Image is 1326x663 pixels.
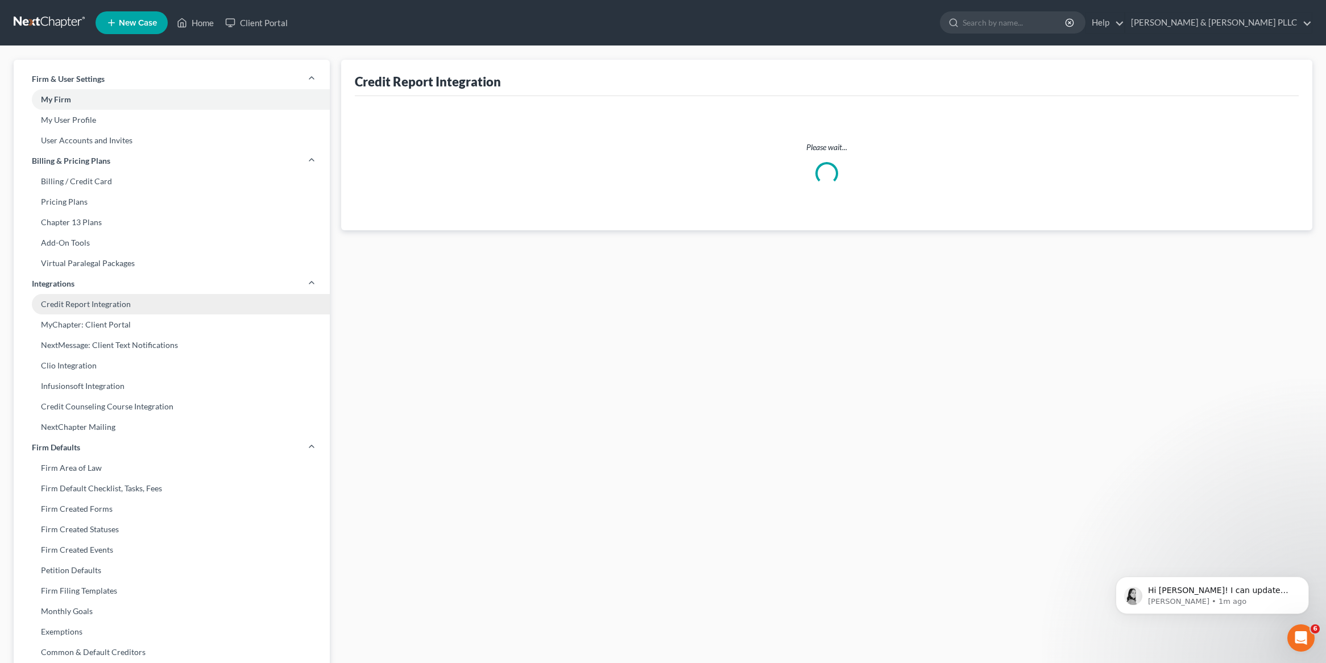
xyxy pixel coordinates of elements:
[14,478,330,499] a: Firm Default Checklist, Tasks, Fees
[14,314,330,335] a: MyChapter: Client Portal
[14,130,330,151] a: User Accounts and Invites
[364,142,1290,153] p: Please wait...
[14,376,330,396] a: Infusionsoft Integration
[14,458,330,478] a: Firm Area of Law
[14,540,330,560] a: Firm Created Events
[14,396,330,417] a: Credit Counseling Course Integration
[32,73,105,85] span: Firm & User Settings
[14,151,330,171] a: Billing & Pricing Plans
[32,278,74,289] span: Integrations
[119,19,157,27] span: New Case
[14,581,330,601] a: Firm Filing Templates
[171,13,219,33] a: Home
[32,442,80,453] span: Firm Defaults
[14,519,330,540] a: Firm Created Statuses
[14,601,330,621] a: Monthly Goals
[49,44,196,54] p: Message from Lindsey, sent 1m ago
[963,12,1067,33] input: Search by name...
[32,155,110,167] span: Billing & Pricing Plans
[14,89,330,110] a: My Firm
[14,274,330,294] a: Integrations
[14,253,330,274] a: Virtual Paralegal Packages
[14,233,330,253] a: Add-On Tools
[14,294,330,314] a: Credit Report Integration
[219,13,293,33] a: Client Portal
[14,642,330,662] a: Common & Default Creditors
[14,69,330,89] a: Firm & User Settings
[14,192,330,212] a: Pricing Plans
[1287,624,1315,652] iframe: Intercom live chat
[14,417,330,437] a: NextChapter Mailing
[1099,553,1326,632] iframe: Intercom notifications message
[14,110,330,130] a: My User Profile
[49,33,194,98] span: Hi [PERSON_NAME]! I can update your firm name for you! You should be able to change your firm add...
[14,335,330,355] a: NextMessage: Client Text Notifications
[14,560,330,581] a: Petition Defaults
[1086,13,1124,33] a: Help
[1311,624,1320,633] span: 6
[14,437,330,458] a: Firm Defaults
[14,212,330,233] a: Chapter 13 Plans
[14,499,330,519] a: Firm Created Forms
[14,355,330,376] a: Clio Integration
[355,73,501,90] div: Credit Report Integration
[14,621,330,642] a: Exemptions
[14,171,330,192] a: Billing / Credit Card
[1125,13,1312,33] a: [PERSON_NAME] & [PERSON_NAME] PLLC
